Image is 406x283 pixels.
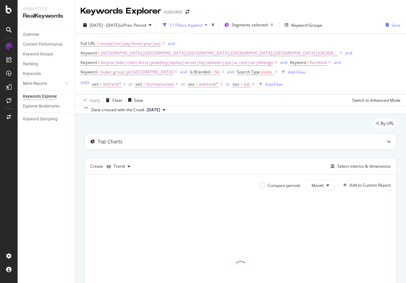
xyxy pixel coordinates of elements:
div: or [226,81,230,87]
button: and [280,59,287,66]
span: Is Branded [190,69,210,75]
div: Keyword Groups [291,22,322,28]
div: Add to Custom Report [349,183,391,187]
div: Select metrics & dimensions [337,163,391,169]
div: RealKeywords [23,12,69,20]
div: Clear [112,97,122,103]
div: times [210,22,216,28]
div: Content Performance [23,41,62,48]
div: arrow-right-arrow-left [185,9,189,14]
a: Keyword Sampling [23,116,70,123]
span: Full URL [81,41,95,46]
div: Data crossed with the Crawl [91,107,144,113]
span: ≠ [307,60,310,65]
div: Create [90,161,133,172]
button: Trend [104,161,133,172]
span: By URL [381,121,394,125]
button: or [129,81,133,87]
button: Switch to Advanced Mode [349,95,401,105]
span: 2025 Aug. 4th [147,107,160,113]
span: = [196,81,198,87]
span: Month [312,183,324,188]
button: Add to Custom Report [340,180,391,191]
button: Add Filter [256,80,283,88]
div: Save [391,22,401,28]
button: and [227,69,234,75]
button: Month [306,180,335,191]
button: [DATE] [144,106,168,114]
span: [DATE] - [DATE] [90,22,119,28]
span: vs Prev. Period [119,22,146,28]
div: and [334,60,341,65]
div: Trend [114,164,125,168]
a: Keywords Explorer [23,93,70,100]
span: receipt|list|pay|know-your|prjt [100,39,161,48]
span: = [143,81,145,87]
a: Keywords [23,70,70,77]
button: and [334,59,341,66]
span: bicycle|bike|cloth|dress|jewellery|laptop|server|toy|wheeler|oyo|ac rent|car|lehenga [101,58,273,67]
button: Apply [81,95,100,105]
span: seo [92,81,99,87]
span: Segments selected [232,22,268,28]
div: More Reports [23,80,47,87]
span: Keyword [81,50,97,56]
button: Save [383,20,401,30]
span: ads/rent/* [199,79,219,89]
button: Keyword Groups [282,20,325,30]
button: Segments selected [222,20,276,30]
button: Select metrics & dimensions [328,162,391,170]
span: Search Type [237,69,260,75]
div: Top Charts [98,138,122,145]
span: Keyword [81,69,97,75]
a: Ranking [23,61,70,68]
span: Keyword [290,60,306,65]
button: AND [81,79,89,86]
div: legacy label [373,119,397,128]
div: Keywords Explorer [23,93,57,100]
div: Explorer Bookmarks [23,103,60,110]
span: seo [135,81,142,87]
span: furniture [310,58,327,67]
span: ads [244,79,250,89]
span: = [211,69,213,75]
div: and [180,69,187,75]
button: [DATE] - [DATE]vsPrev. Period [81,20,154,30]
div: and [168,41,175,46]
div: 11 Filters Applied [170,22,202,28]
div: Save [134,97,143,103]
span: ≠ [98,50,100,56]
span: kuber group|pk [GEOGRAPHIC_DATA] [101,67,173,77]
button: and [345,50,352,56]
a: More Reports [23,80,63,87]
span: ≠ [98,60,100,65]
div: Overview [23,31,39,38]
span: seo [188,81,195,87]
a: Explorer Bookmarks [23,103,70,110]
div: Ranking [23,61,38,68]
span: ≠ [98,69,100,75]
div: Compare periods [268,183,300,188]
a: Overview [23,31,70,38]
span: ≠ [96,41,99,46]
span: seo [232,81,239,87]
button: or [181,81,185,87]
div: and [280,60,287,65]
a: Content Performance [23,41,70,48]
span: = [240,81,243,87]
div: Keyword Groups [23,51,53,58]
div: Add Filter [288,69,306,75]
span: exists [261,69,272,75]
button: Add Filter [279,68,306,76]
span: = [100,81,102,87]
a: Keyword Groups [23,51,70,58]
div: Switch to Advanced Mode [352,97,401,103]
button: and [168,40,175,47]
button: Save [126,95,143,105]
span: [GEOGRAPHIC_DATA]|[GEOGRAPHIC_DATA]|[GEOGRAPHIC_DATA]|[GEOGRAPHIC_DATA]|[GEOGRAPHIC_DATA]|[GEOGRA... [101,48,338,58]
div: Keywords Explorer [81,5,161,17]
